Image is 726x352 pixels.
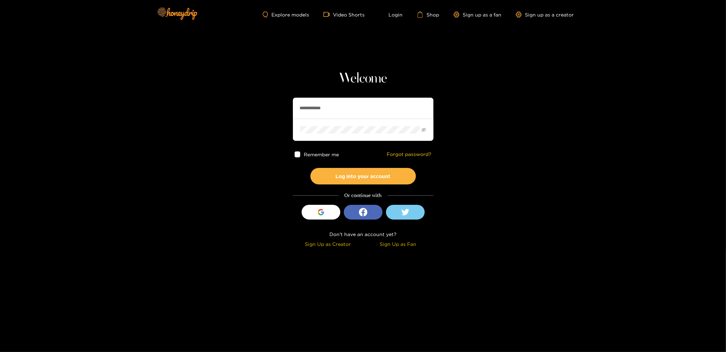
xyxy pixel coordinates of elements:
a: Forgot password? [387,151,432,157]
a: Shop [417,11,439,18]
a: Sign up as a fan [454,12,502,18]
a: Video Shorts [323,11,365,18]
span: eye-invisible [422,128,426,132]
h1: Welcome [293,70,433,87]
div: Or continue with [293,191,433,200]
div: Sign Up as Creator [295,240,361,248]
div: Don't have an account yet? [293,230,433,238]
span: video-camera [323,11,333,18]
span: Remember me [304,152,339,157]
a: Explore models [263,12,309,18]
a: Sign up as a creator [516,12,574,18]
button: Log into your account [310,168,416,184]
div: Sign Up as Fan [365,240,432,248]
a: Login [379,11,403,18]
